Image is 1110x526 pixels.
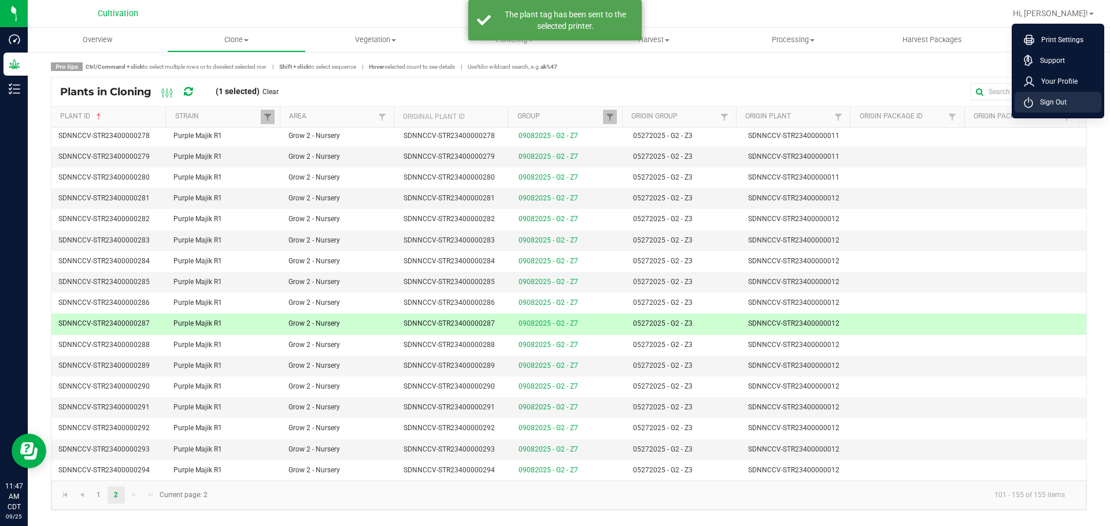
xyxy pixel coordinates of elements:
strong: Ctrl/Command + click [86,64,143,70]
a: 09082025 - G2 - Z7 [519,341,578,349]
span: SDNNCCV-STR23400000012 [748,341,839,349]
span: Grow 2 - Nursery [288,382,340,390]
a: AreaSortable [289,112,375,121]
a: Filter [831,110,845,124]
span: 05272025 - G2 - Z3 [633,173,693,181]
span: 05272025 - G2 - Z3 [633,194,693,202]
span: Grow 2 - Nursery [288,299,340,307]
a: Filter [261,110,275,124]
span: Grow 2 - Nursery [288,152,340,161]
span: Grow 2 - Nursery [288,424,340,432]
span: SDNNCCV-STR23400000012 [748,319,839,327]
a: 09082025 - G2 - Z7 [519,278,578,286]
strong: Hover [369,64,384,70]
span: SDNNCCV-STR23400000287 [404,319,495,327]
span: Processing [724,35,862,45]
span: SDNNCCV-STR23400000291 [404,403,495,411]
div: The plant tag has been sent to the selected printer. [497,9,633,32]
span: | [356,62,369,71]
span: SDNNCCV-STR23400000282 [404,215,495,223]
a: Overview [28,28,167,52]
strong: ak%47 [541,64,557,70]
span: SDNNCCV-STR23400000284 [404,257,495,265]
span: Purple Majik R1 [173,445,222,453]
span: Purple Majik R1 [173,215,222,223]
span: Vegetation [306,35,445,45]
span: SDNNCCV-STR23400000293 [58,445,150,453]
span: SDNNCCV-STR23400000284 [58,257,150,265]
span: 05272025 - G2 - Z3 [633,152,693,161]
span: 05272025 - G2 - Z3 [633,278,693,286]
li: Sign Out [1015,92,1101,113]
span: SDNNCCV-STR23400000012 [748,194,839,202]
a: Clone [167,28,306,52]
span: 05272025 - G2 - Z3 [633,403,693,411]
span: SDNNCCV-STR23400000012 [748,299,839,307]
a: Origin PlantSortable [745,112,831,121]
span: SDNNCCV-STR23400000282 [58,215,150,223]
span: SDNNCCV-STR23400000292 [404,424,495,432]
a: Page 1 [90,486,107,503]
div: Plants in Cloning [60,82,287,102]
span: SDNNCCV-STR23400000289 [58,361,150,370]
span: to select multiple rows or to deselect selected row [86,64,267,70]
span: Clone [168,35,306,45]
span: Sortable [94,112,103,121]
span: SDNNCCV-STR23400000012 [748,278,839,286]
span: SDNNCCV-STR23400000283 [58,236,150,244]
a: Go to the first page [57,486,73,503]
span: Harvest Packages [887,35,978,45]
p: 11:47 AM CDT [5,481,23,512]
span: SDNNCCV-STR23400000011 [748,152,839,161]
span: SDNNCCV-STR23400000286 [58,299,150,307]
p: 09/25 [5,512,23,521]
span: SDNNCCV-STR23400000293 [404,445,495,453]
span: to select sequence [279,64,356,70]
a: Filter [603,110,617,124]
span: Grow 2 - Nursery [288,215,340,223]
span: SDNNCCV-STR23400000281 [404,194,495,202]
span: SDNNCCV-STR23400000285 [58,278,150,286]
span: Purple Majik R1 [173,319,222,327]
span: Overview [67,35,128,45]
span: SDNNCCV-STR23400000289 [404,361,495,370]
span: 05272025 - G2 - Z3 [633,341,693,349]
span: Grow 2 - Nursery [288,341,340,349]
span: SDNNCCV-STR23400000012 [748,215,839,223]
a: Filter [717,110,731,124]
a: 09082025 - G2 - Z7 [519,173,578,181]
span: Flowering [446,35,584,45]
span: SDNNCCV-STR23400000012 [748,382,839,390]
span: SDNNCCV-STR23400000279 [404,152,495,161]
span: SDNNCCV-STR23400000294 [404,466,495,474]
span: SDNNCCV-STR23400000290 [404,382,495,390]
span: SDNNCCV-STR23400000012 [748,257,839,265]
span: Pro tips [51,62,83,71]
span: SDNNCCV-STR23400000011 [748,173,839,181]
span: SDNNCCV-STR23400000294 [58,466,150,474]
span: | [455,62,468,71]
span: SDNNCCV-STR23400000012 [748,236,839,244]
span: 05272025 - G2 - Z3 [633,445,693,453]
kendo-pager-info: 101 - 155 of 155 items [214,486,1074,505]
a: 09082025 - G2 - Z7 [519,361,578,370]
a: StrainSortable [175,112,261,121]
span: SDNNCCV-STR23400000280 [404,173,495,181]
span: Use for wildcard search, e.g. [468,64,557,70]
inline-svg: Grow [9,58,20,70]
a: 09082025 - G2 - Z7 [519,382,578,390]
a: 09082025 - G2 - Z7 [519,194,578,202]
a: 09082025 - G2 - Z7 [519,424,578,432]
span: Grow 2 - Nursery [288,194,340,202]
inline-svg: Inventory [9,83,20,95]
a: Harvest Packages [863,28,1002,52]
span: Grow 2 - Nursery [288,361,340,370]
span: | [267,62,279,71]
span: Grow 2 - Nursery [288,236,340,244]
span: SDNNCCV-STR23400000286 [404,299,495,307]
span: 05272025 - G2 - Z3 [633,299,693,307]
span: SDNNCCV-STR23400000280 [58,173,150,181]
span: Grow 2 - Nursery [288,466,340,474]
span: Purple Majik R1 [173,361,222,370]
span: Purple Majik R1 [173,466,222,474]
